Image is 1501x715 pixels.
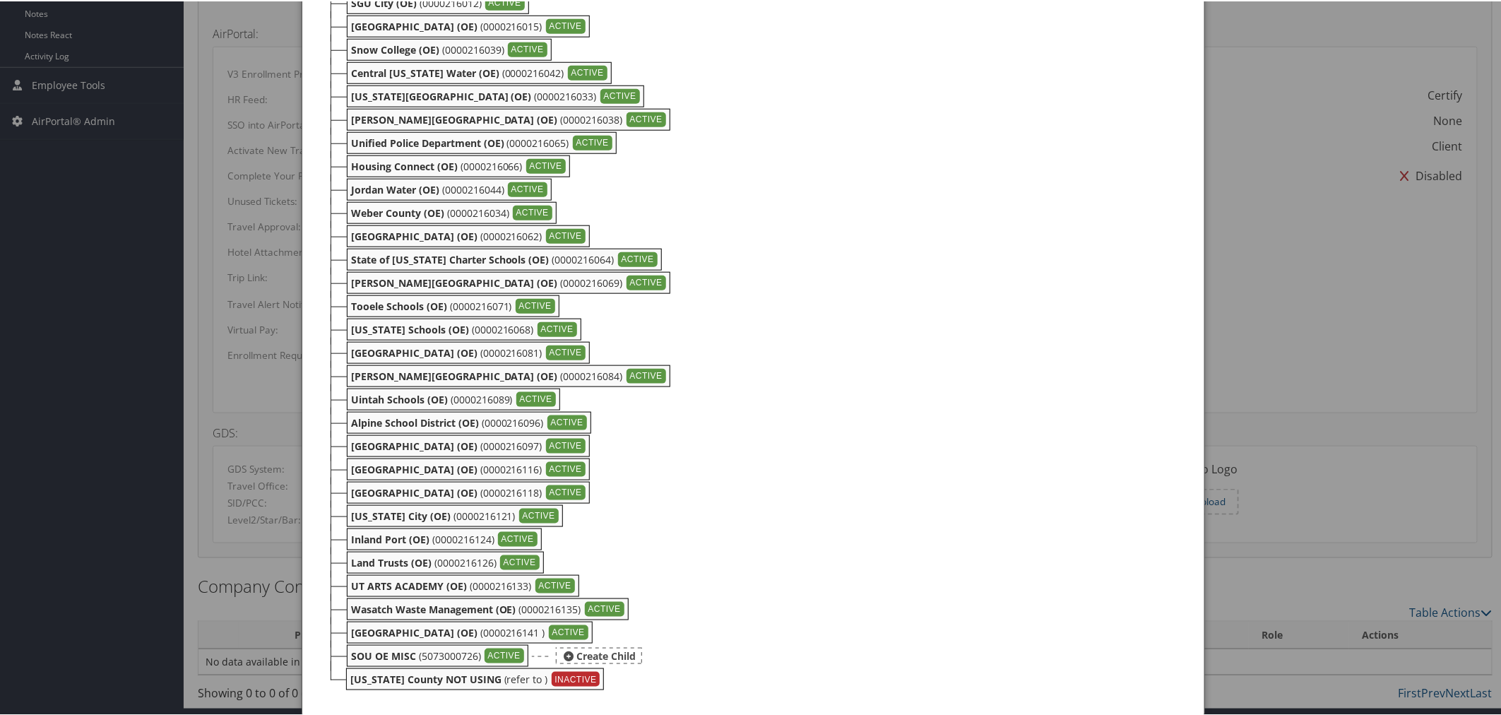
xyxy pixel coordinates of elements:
[347,317,581,339] div: (0000216068)
[585,601,624,616] div: ACTIVE
[546,18,586,33] div: ACTIVE
[546,484,586,500] div: ACTIVE
[347,14,590,36] div: (0000216015)
[535,577,575,593] div: ACTIVE
[351,298,447,312] b: Tooele Schools (OE)
[519,507,559,523] div: ACTIVE
[351,88,532,102] b: [US_STATE][GEOGRAPHIC_DATA] (OE)
[547,414,587,430] div: ACTIVE
[347,364,670,386] div: (0000216084)
[347,527,542,549] div: (0000216124)
[498,531,538,546] div: ACTIVE
[516,297,555,313] div: ACTIVE
[347,550,544,572] div: (0000216126)
[538,321,577,336] div: ACTIVE
[508,41,547,57] div: ACTIVE
[351,18,477,32] b: [GEOGRAPHIC_DATA] (OE)
[526,158,566,173] div: ACTIVE
[347,201,557,223] div: (0000216034)
[351,461,477,475] b: [GEOGRAPHIC_DATA] (OE)
[347,341,590,362] div: (0000216081)
[549,624,588,639] div: ACTIVE
[347,271,670,292] div: (0000216069)
[347,37,552,59] div: (0000216039)
[351,112,558,125] b: [PERSON_NAME][GEOGRAPHIC_DATA] (OE)
[347,294,559,316] div: (0000216071)
[351,555,432,568] b: Land Trusts (OE)
[351,648,416,661] b: SOU OE MISC
[347,574,579,596] div: (0000216133)
[351,158,458,172] b: Housing Connect (OE)
[347,224,590,246] div: (0000216062)
[347,177,552,199] div: (0000216044)
[350,671,502,685] b: [US_STATE] County NOT USING
[347,247,662,269] div: (0000216064)
[627,367,666,383] div: ACTIVE
[351,531,429,545] b: Inland Port (OE)
[516,391,556,406] div: ACTIVE
[351,182,439,195] b: Jordan Water (OE)
[351,65,499,78] b: Central [US_STATE] Water (OE)
[351,42,439,55] b: Snow College (OE)
[347,504,563,526] div: (0000216121)
[351,252,550,265] b: State of [US_STATE] Charter Schools (OE)
[351,601,516,615] b: Wasatch Waste Management (OE)
[347,434,590,456] div: (0000216097)
[351,578,467,591] b: UT ARTS ACADEMY (OE)
[346,667,605,689] div: (refer to )
[351,275,558,288] b: [PERSON_NAME][GEOGRAPHIC_DATA] (OE)
[351,345,477,358] b: [GEOGRAPHIC_DATA] (OE)
[351,508,451,521] b: [US_STATE] City (OE)
[351,205,444,218] b: Weber County (OE)
[351,485,477,498] b: [GEOGRAPHIC_DATA] (OE)
[573,134,612,150] div: ACTIVE
[347,644,528,666] div: (5073000726)
[351,438,477,451] b: [GEOGRAPHIC_DATA] (OE)
[568,64,607,80] div: ACTIVE
[546,344,586,360] div: ACTIVE
[347,154,570,176] div: (0000216066)
[351,135,504,148] b: Unified Police Department (OE)
[556,646,642,663] div: Create Child
[351,321,469,335] b: [US_STATE] Schools (OE)
[347,457,590,479] div: (0000216116)
[351,368,558,382] b: [PERSON_NAME][GEOGRAPHIC_DATA] (OE)
[618,251,658,266] div: ACTIVE
[627,274,666,290] div: ACTIVE
[351,391,448,405] b: Uintah Schools (OE)
[347,597,629,619] div: (0000216135)
[347,410,591,432] div: (0000216096)
[347,84,644,106] div: (0000216033)
[546,461,586,476] div: ACTIVE
[347,387,560,409] div: (0000216089)
[351,228,477,242] b: [GEOGRAPHIC_DATA] (OE)
[347,107,670,129] div: (0000216038)
[552,670,600,686] div: INACTIVE
[351,415,479,428] b: Alpine School District (OE)
[347,131,617,153] div: (0000216065)
[347,480,590,502] div: (0000216118)
[347,620,593,642] div: (0000216141 )
[508,181,547,196] div: ACTIVE
[500,554,540,569] div: ACTIVE
[351,625,477,638] b: [GEOGRAPHIC_DATA] (OE)
[546,437,586,453] div: ACTIVE
[485,647,524,663] div: ACTIVE
[546,227,586,243] div: ACTIVE
[600,88,640,103] div: ACTIVE
[627,111,666,126] div: ACTIVE
[513,204,552,220] div: ACTIVE
[347,61,612,83] div: (0000216042)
